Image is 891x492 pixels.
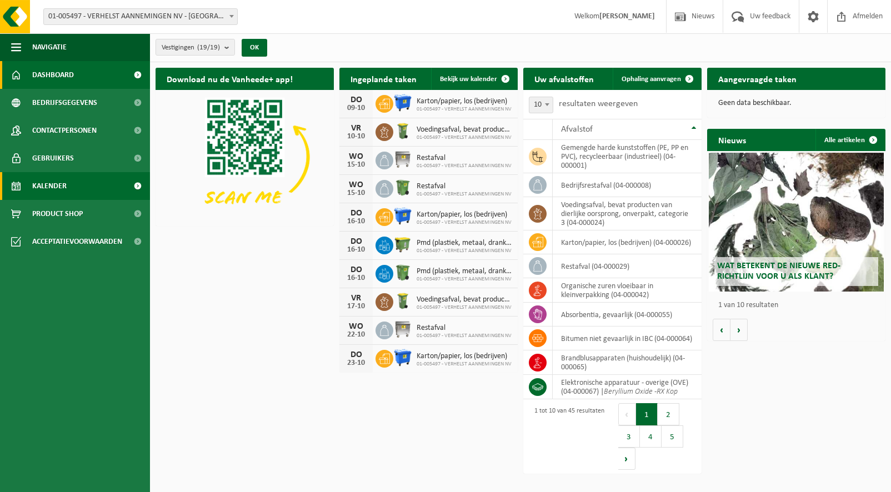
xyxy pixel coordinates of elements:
[553,173,702,197] td: bedrijfsrestafval (04-000008)
[345,322,367,331] div: WO
[417,154,512,163] span: Restafval
[345,265,367,274] div: DO
[345,189,367,197] div: 15-10
[561,125,593,134] span: Afvalstof
[553,303,702,327] td: absorbentia, gevaarlijk (04-000055)
[417,295,512,304] span: Voedingsafval, bevat producten van dierlijke oorsprong, onverpakt, categorie 3
[553,375,702,399] td: elektronische apparatuur - overige (OVE) (04-000067) |
[713,319,730,341] button: Vorige
[345,246,367,254] div: 16-10
[529,402,604,471] div: 1 tot 10 van 45 resultaten
[43,8,238,25] span: 01-005497 - VERHELST AANNEMINGEN NV - OOSTENDE
[393,235,412,254] img: WB-1100-HPE-GN-50
[529,97,553,113] span: 10
[431,68,517,90] a: Bekijk uw kalender
[345,180,367,189] div: WO
[32,89,97,117] span: Bedrijfsgegevens
[345,218,367,225] div: 16-10
[417,106,512,113] span: 01-005497 - VERHELST AANNEMINGEN NV
[156,68,304,89] h2: Download nu de Vanheede+ app!
[417,182,512,191] span: Restafval
[417,304,512,311] span: 01-005497 - VERHELST AANNEMINGEN NV
[417,276,512,283] span: 01-005497 - VERHELST AANNEMINGEN NV
[339,68,428,89] h2: Ingeplande taken
[622,76,681,83] span: Ophaling aanvragen
[553,350,702,375] td: brandblusapparaten (huishoudelijk) (04-000065)
[345,124,367,133] div: VR
[345,274,367,282] div: 16-10
[393,320,412,339] img: WB-1100-GAL-GY-02
[417,324,512,333] span: Restafval
[417,163,512,169] span: 01-005497 - VERHELST AANNEMINGEN NV
[618,448,635,470] button: Next
[599,12,655,21] strong: [PERSON_NAME]
[718,302,880,309] p: 1 van 10 resultaten
[393,207,412,225] img: WB-1100-HPE-BE-01
[32,144,74,172] span: Gebruikers
[658,403,679,425] button: 2
[242,39,267,57] button: OK
[613,68,700,90] a: Ophaling aanvragen
[156,39,235,56] button: Vestigingen(19/19)
[393,93,412,112] img: WB-1100-HPE-BE-01
[345,133,367,140] div: 10-10
[417,248,512,254] span: 01-005497 - VERHELST AANNEMINGEN NV
[345,303,367,310] div: 17-10
[553,327,702,350] td: bitumen niet gevaarlijk in IBC (04-000064)
[32,228,122,255] span: Acceptatievoorwaarden
[393,122,412,140] img: WB-0140-HPE-GN-50
[553,197,702,230] td: voedingsafval, bevat producten van dierlijke oorsprong, onverpakt, categorie 3 (04-000024)
[417,134,512,141] span: 01-005497 - VERHELST AANNEMINGEN NV
[393,348,412,367] img: WB-1100-HPE-BE-01
[618,403,636,425] button: Previous
[393,292,412,310] img: WB-0140-HPE-GN-50
[553,230,702,254] td: karton/papier, los (bedrijven) (04-000026)
[559,99,638,108] label: resultaten weergeven
[32,33,67,61] span: Navigatie
[815,129,884,151] a: Alle artikelen
[709,153,884,292] a: Wat betekent de nieuwe RED-richtlijn voor u als klant?
[162,39,220,56] span: Vestigingen
[717,262,840,281] span: Wat betekent de nieuwe RED-richtlijn voor u als klant?
[32,200,83,228] span: Product Shop
[345,152,367,161] div: WO
[393,178,412,197] img: WB-0370-HPE-GN-50
[345,359,367,367] div: 23-10
[417,352,512,361] span: Karton/papier, los (bedrijven)
[345,161,367,169] div: 15-10
[32,117,97,144] span: Contactpersonen
[640,425,662,448] button: 4
[730,319,748,341] button: Volgende
[345,104,367,112] div: 09-10
[553,140,702,173] td: gemengde harde kunststoffen (PE, PP en PVC), recycleerbaar (industrieel) (04-000001)
[345,331,367,339] div: 22-10
[32,172,67,200] span: Kalender
[393,263,412,282] img: WB-0370-HPE-GN-50
[523,68,605,89] h2: Uw afvalstoffen
[44,9,237,24] span: 01-005497 - VERHELST AANNEMINGEN NV - OOSTENDE
[553,254,702,278] td: restafval (04-000029)
[393,150,412,169] img: WB-1100-GAL-GY-02
[417,125,512,134] span: Voedingsafval, bevat producten van dierlijke oorsprong, onverpakt, categorie 3
[345,350,367,359] div: DO
[32,61,74,89] span: Dashboard
[345,294,367,303] div: VR
[553,278,702,303] td: organische zuren vloeibaar in kleinverpakking (04-000042)
[417,267,512,276] span: Pmd (plastiek, metaal, drankkartons) (bedrijven)
[345,96,367,104] div: DO
[718,99,874,107] p: Geen data beschikbaar.
[707,68,808,89] h2: Aangevraagde taken
[636,403,658,425] button: 1
[345,209,367,218] div: DO
[417,191,512,198] span: 01-005497 - VERHELST AANNEMINGEN NV
[417,333,512,339] span: 01-005497 - VERHELST AANNEMINGEN NV
[197,44,220,51] count: (19/19)
[707,129,757,150] h2: Nieuws
[417,210,512,219] span: Karton/papier, los (bedrijven)
[417,97,512,106] span: Karton/papier, los (bedrijven)
[417,239,512,248] span: Pmd (plastiek, metaal, drankkartons) (bedrijven)
[417,219,512,226] span: 01-005497 - VERHELST AANNEMINGEN NV
[440,76,497,83] span: Bekijk uw kalender
[417,361,512,368] span: 01-005497 - VERHELST AANNEMINGEN NV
